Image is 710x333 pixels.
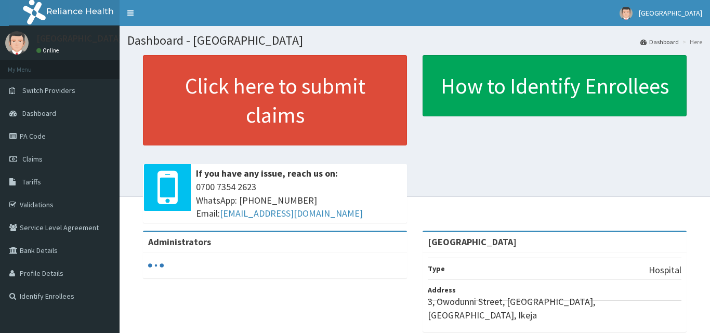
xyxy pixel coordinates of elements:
[36,47,61,54] a: Online
[22,154,43,164] span: Claims
[680,37,702,46] li: Here
[639,8,702,18] span: [GEOGRAPHIC_DATA]
[428,236,517,248] strong: [GEOGRAPHIC_DATA]
[649,263,681,277] p: Hospital
[148,236,211,248] b: Administrators
[428,285,456,295] b: Address
[22,109,56,118] span: Dashboard
[22,86,75,95] span: Switch Providers
[36,34,122,43] p: [GEOGRAPHIC_DATA]
[428,295,681,322] p: 3, Owodunni Street, [GEOGRAPHIC_DATA], [GEOGRAPHIC_DATA], Ikeja
[423,55,687,116] a: How to Identify Enrollees
[5,31,29,55] img: User Image
[620,7,633,20] img: User Image
[22,177,41,187] span: Tariffs
[640,37,679,46] a: Dashboard
[196,180,402,220] span: 0700 7354 2623 WhatsApp: [PHONE_NUMBER] Email:
[220,207,363,219] a: [EMAIL_ADDRESS][DOMAIN_NAME]
[127,34,702,47] h1: Dashboard - [GEOGRAPHIC_DATA]
[428,264,445,273] b: Type
[196,167,338,179] b: If you have any issue, reach us on:
[143,55,407,145] a: Click here to submit claims
[148,258,164,273] svg: audio-loading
